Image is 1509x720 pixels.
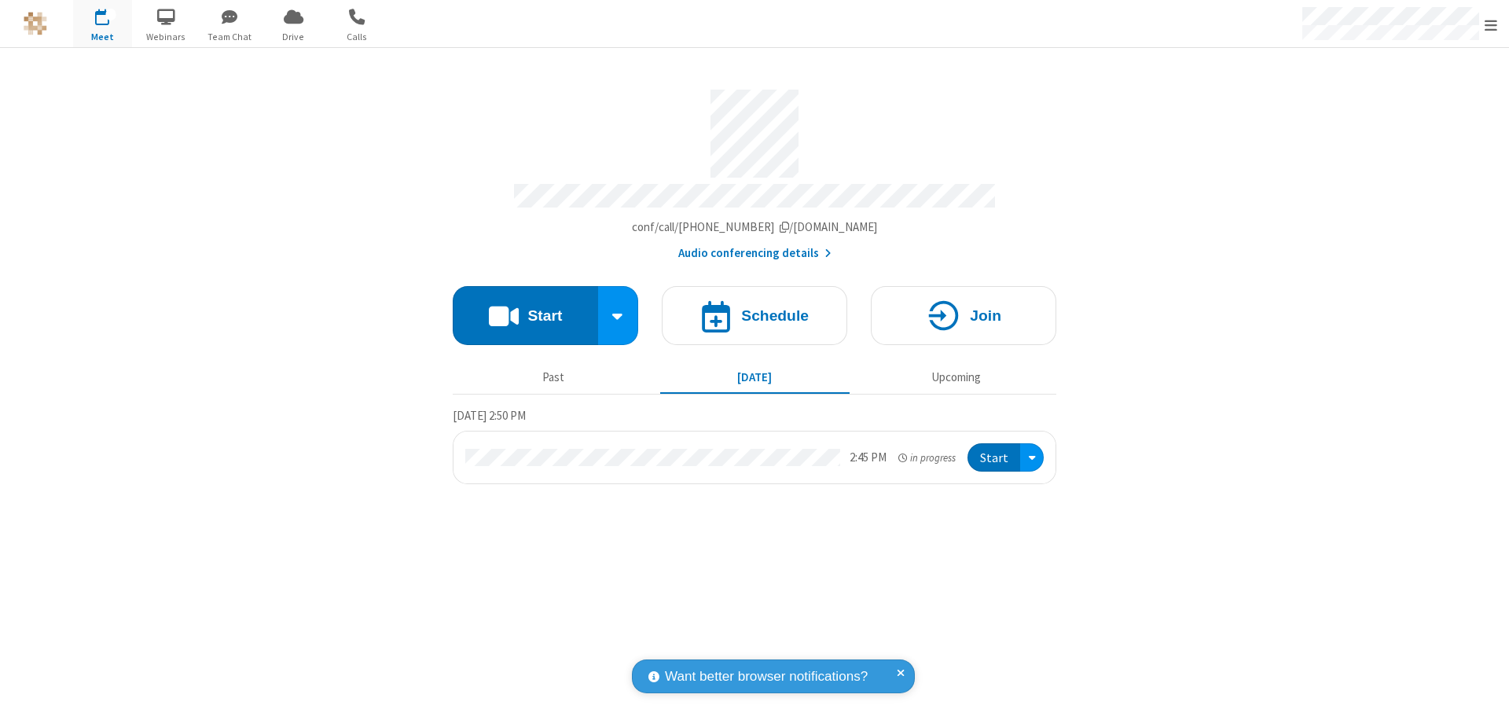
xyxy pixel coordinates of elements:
[73,30,132,44] span: Meet
[665,667,868,687] span: Want better browser notifications?
[678,244,832,263] button: Audio conferencing details
[598,286,639,345] div: Start conference options
[660,362,850,392] button: [DATE]
[527,308,562,323] h4: Start
[871,286,1056,345] button: Join
[850,449,887,467] div: 2:45 PM
[328,30,387,44] span: Calls
[453,78,1056,263] section: Account details
[264,30,323,44] span: Drive
[898,450,956,465] em: in progress
[970,308,1001,323] h4: Join
[1470,679,1497,709] iframe: Chat
[967,443,1020,472] button: Start
[453,406,1056,485] section: Today's Meetings
[453,286,598,345] button: Start
[632,219,878,237] button: Copy my meeting room linkCopy my meeting room link
[24,12,47,35] img: QA Selenium DO NOT DELETE OR CHANGE
[1020,443,1044,472] div: Open menu
[459,362,648,392] button: Past
[106,9,116,20] div: 1
[453,408,526,423] span: [DATE] 2:50 PM
[662,286,847,345] button: Schedule
[137,30,196,44] span: Webinars
[861,362,1051,392] button: Upcoming
[741,308,809,323] h4: Schedule
[632,219,878,234] span: Copy my meeting room link
[200,30,259,44] span: Team Chat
